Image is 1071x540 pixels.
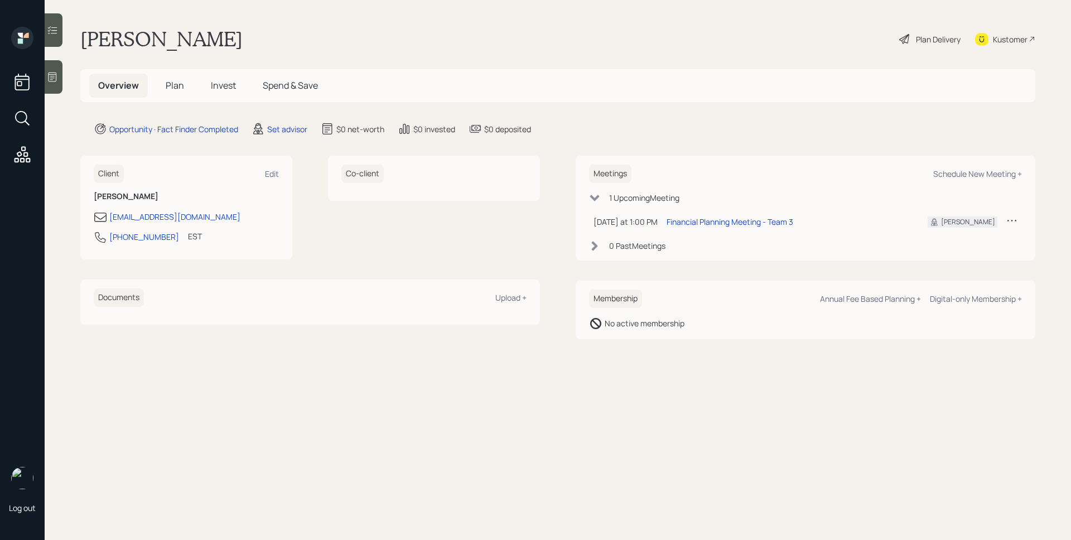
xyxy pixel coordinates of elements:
span: Invest [211,79,236,91]
span: Spend & Save [263,79,318,91]
div: Edit [265,168,279,179]
div: Set advisor [267,123,307,135]
div: [PERSON_NAME] [941,217,995,227]
span: Overview [98,79,139,91]
div: 1 Upcoming Meeting [609,192,679,204]
div: $0 invested [413,123,455,135]
div: Plan Delivery [916,33,961,45]
h6: Client [94,165,124,183]
div: Schedule New Meeting + [933,168,1022,179]
div: Digital-only Membership + [930,293,1022,304]
div: Annual Fee Based Planning + [820,293,921,304]
h6: Co-client [341,165,384,183]
h6: Meetings [589,165,631,183]
span: Plan [166,79,184,91]
div: $0 deposited [484,123,531,135]
div: Upload + [495,292,527,303]
img: james-distasi-headshot.png [11,467,33,489]
div: Opportunity · Fact Finder Completed [109,123,238,135]
div: [PHONE_NUMBER] [109,231,179,243]
div: No active membership [605,317,684,329]
h1: [PERSON_NAME] [80,27,243,51]
div: $0 net-worth [336,123,384,135]
h6: Documents [94,288,144,307]
div: EST [188,230,202,242]
div: Log out [9,503,36,513]
h6: [PERSON_NAME] [94,192,279,201]
div: [EMAIL_ADDRESS][DOMAIN_NAME] [109,211,240,223]
h6: Membership [589,290,642,308]
div: Kustomer [993,33,1027,45]
div: [DATE] at 1:00 PM [594,216,658,228]
div: Financial Planning Meeting - Team 3 [667,216,793,228]
div: 0 Past Meeting s [609,240,665,252]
